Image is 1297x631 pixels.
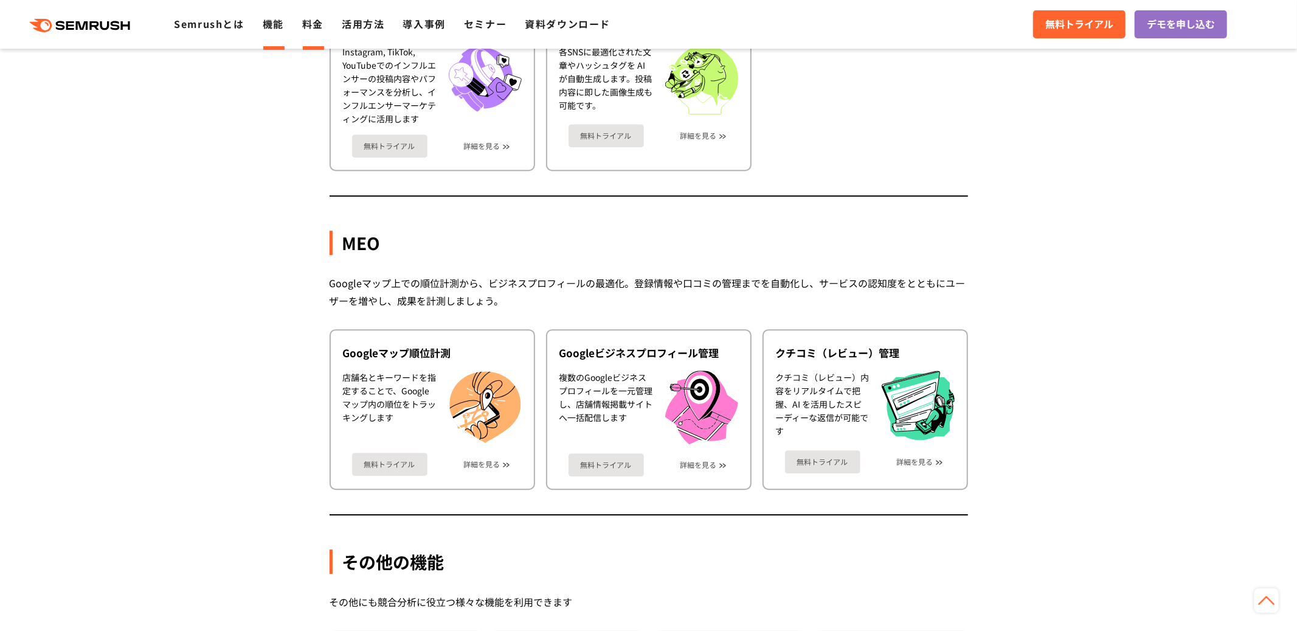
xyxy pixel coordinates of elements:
[665,371,738,444] img: Googleビジネスプロフィール管理
[680,461,717,469] a: 詳細を見る
[1135,10,1227,38] a: デモを申し込む
[1045,16,1113,32] span: 無料トライアル
[525,16,610,31] a: 資料ダウンロード
[343,45,437,125] div: Instagram, TikTok, YouTubeでのインフルエンサーの投稿内容やパフォーマンスを分析し、インフルエンサーマーケティングに活用します
[665,45,738,115] img: AI投稿作成（Social Content AI）
[776,346,955,360] div: クチコミ（レビュー）管理
[342,16,384,31] a: 活用方法
[302,16,323,31] a: 料金
[785,450,860,473] a: 無料トライアル
[559,346,738,360] div: Googleビジネスプロフィール管理
[559,45,653,115] div: 各SNSに最適化された文章やハッシュタグを AI が自動生成します。投稿内容に即した画像生成も可能です。
[882,371,955,441] img: クチコミ（レビュー）管理
[449,45,522,112] img: インフルエンサー分析
[569,124,644,147] a: 無料トライアル
[464,16,507,31] a: セミナー
[559,371,653,444] div: 複数のGoogleビジネスプロフィールを一元管理し、店舗情報掲載サイトへ一括配信します
[1147,16,1215,32] span: デモを申し込む
[330,231,968,255] div: MEO
[174,16,244,31] a: Semrushとは
[569,453,644,476] a: 無料トライアル
[776,371,870,441] div: クチコミ（レビュー）内容をリアルタイムで把握、AI を活用したスピーディーな返信が可能です
[330,593,968,611] div: その他にも競合分析に役立つ様々な機能を利用できます
[464,142,500,150] a: 詳細を見る
[263,16,284,31] a: 機能
[343,346,522,360] div: Googleマップ順位計測
[330,274,968,310] div: Googleマップ上での順位計測から、ビジネスプロフィールの最適化。登録情報や口コミの管理までを自動化し、サービスの認知度をとともにユーザーを増やし、成果を計測しましょう。
[449,371,522,444] img: Googleマップ順位計測
[403,16,446,31] a: 導入事例
[1033,10,1126,38] a: 無料トライアル
[352,134,427,158] a: 無料トライアル
[680,131,717,140] a: 詳細を見る
[352,453,427,476] a: 無料トライアル
[330,549,968,574] div: その他の機能
[343,371,437,444] div: 店舗名とキーワードを指定することで、Googleマップ内の順位をトラッキングします
[897,458,933,466] a: 詳細を見る
[464,460,500,469] a: 詳細を見る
